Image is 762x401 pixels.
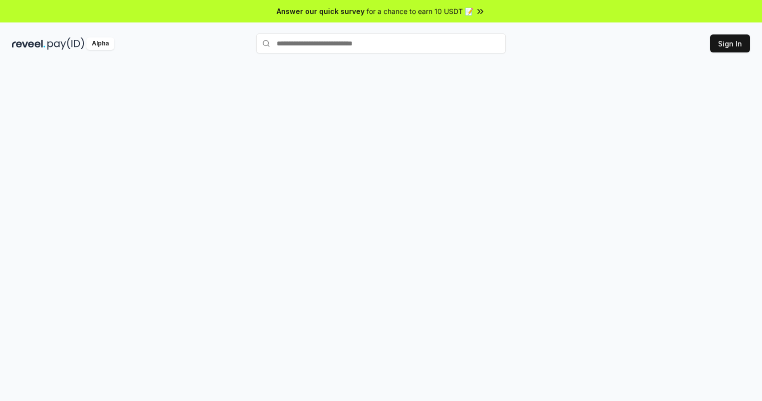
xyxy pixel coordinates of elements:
span: for a chance to earn 10 USDT 📝 [367,6,473,16]
span: Answer our quick survey [277,6,365,16]
button: Sign In [710,34,750,52]
img: pay_id [47,37,84,50]
div: Alpha [86,37,114,50]
img: reveel_dark [12,37,45,50]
